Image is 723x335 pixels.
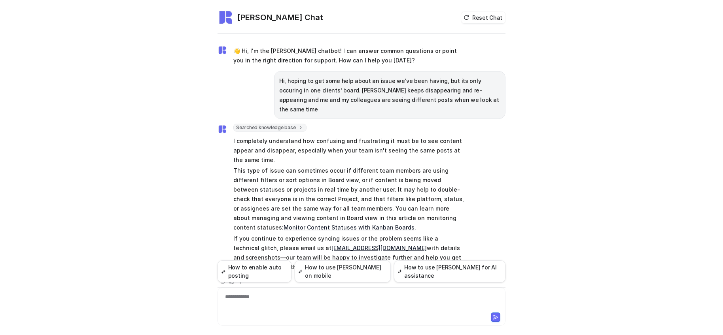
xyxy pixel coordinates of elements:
[233,166,465,232] p: This type of issue can sometimes occur if different team members are using different filters or s...
[394,260,505,282] button: How to use [PERSON_NAME] for AI assistance
[461,12,505,23] button: Reset Chat
[295,260,391,282] button: How to use [PERSON_NAME] on mobile
[233,46,465,65] p: 👋 Hi, I'm the [PERSON_NAME] chatbot! I can answer common questions or point you in the right dire...
[233,136,465,165] p: I completely understand how confusing and frustrating it must be to see content appear and disapp...
[279,76,500,114] p: Hi, hoping to get some help about an issue we've been having, but its only occuring in one client...
[331,245,427,251] a: [EMAIL_ADDRESS][DOMAIN_NAME]
[233,124,307,132] span: Searched knowledge base
[218,45,227,55] img: Widget
[218,124,227,134] img: Widget
[233,234,465,272] p: If you continue to experience syncing issues or the problem seems like a technical glitch, please...
[237,12,323,23] h2: [PERSON_NAME] Chat
[218,9,233,25] img: Widget
[218,260,291,282] button: How to enable auto posting
[284,224,414,231] a: Monitor Content Statuses with Kanban Boards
